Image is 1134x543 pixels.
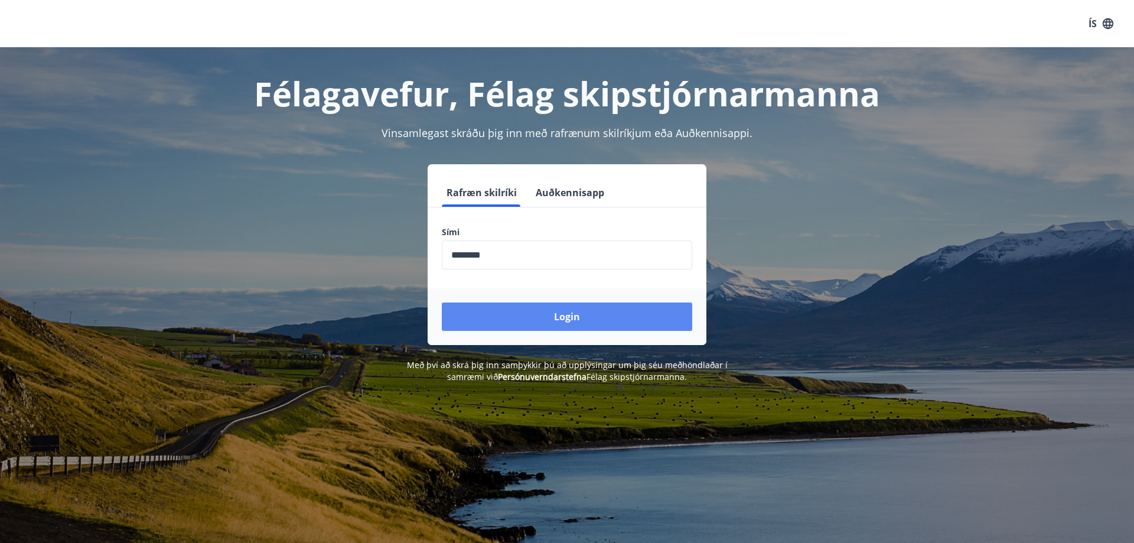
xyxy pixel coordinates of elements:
[442,303,692,331] button: Login
[1082,13,1120,34] button: ÍS
[407,359,728,382] span: Með því að skrá þig inn samþykkir þú að upplýsingar um þig séu meðhöndlaðar í samræmi við Félag s...
[156,71,978,116] h1: Félagavefur, Félag skipstjórnarmanna
[498,371,586,382] a: Persónuverndarstefna
[442,178,522,207] button: Rafræn skilríki
[531,178,609,207] button: Auðkennisapp
[442,226,692,238] label: Sími
[382,126,752,140] span: Vinsamlegast skráðu þig inn með rafrænum skilríkjum eða Auðkennisappi.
